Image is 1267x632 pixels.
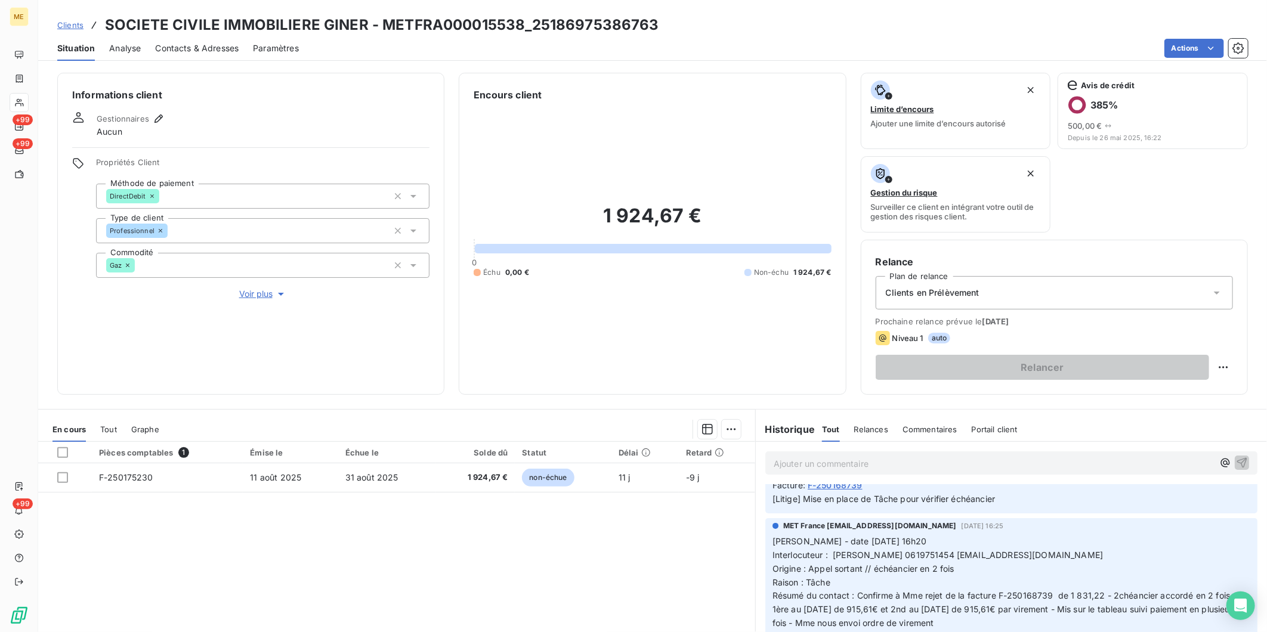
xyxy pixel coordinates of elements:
[99,472,153,482] span: F-250175230
[619,448,672,457] div: Délai
[100,425,117,434] span: Tout
[155,42,239,54] span: Contacts & Adresses
[443,448,508,457] div: Solde dû
[97,114,149,123] span: Gestionnaires
[72,88,429,102] h6: Informations client
[686,472,700,482] span: -9 j
[483,267,500,278] span: Échu
[772,563,954,574] span: Origine : Appel sortant // échéancier en 2 fois
[10,141,28,160] a: +99
[1226,591,1255,620] div: Open Intercom Messenger
[522,448,604,457] div: Statut
[13,498,33,509] span: +99
[253,42,299,54] span: Paramètres
[772,536,927,546] span: [PERSON_NAME] - date [DATE] 16h20
[903,425,957,434] span: Commentaires
[505,267,529,278] span: 0,00 €
[105,14,659,36] h3: SOCIETE CIVILE IMMOBILIERE GINER - METFRA000015538_25186975386763
[928,333,951,343] span: auto
[772,577,830,587] span: Raison : Tâche
[1068,134,1238,141] span: Depuis le 26 mai 2025, 16:22
[57,42,95,54] span: Situation
[972,425,1018,434] span: Portail client
[892,333,923,343] span: Niveau 1
[52,425,86,434] span: En cours
[131,425,159,434] span: Graphe
[1164,39,1224,58] button: Actions
[871,188,938,197] span: Gestion du risque
[13,114,33,125] span: +99
[793,267,832,278] span: 1 924,67 €
[57,19,84,31] a: Clients
[10,117,28,136] a: +99
[109,42,141,54] span: Analyse
[783,521,957,531] span: MET France [EMAIL_ADDRESS][DOMAIN_NAME]
[686,448,748,457] div: Retard
[861,156,1051,233] button: Gestion du risqueSurveiller ce client en intégrant votre outil de gestion des risques client.
[871,119,1006,128] span: Ajouter une limite d’encours autorisé
[110,193,146,200] span: DirectDebit
[871,104,934,114] span: Limite d’encours
[754,267,789,278] span: Non-échu
[876,317,1233,326] span: Prochaine relance prévue le
[443,472,508,484] span: 1 924,67 €
[808,479,863,491] span: F-250168739
[772,479,805,491] span: Facture :
[178,447,189,458] span: 1
[876,255,1233,269] h6: Relance
[871,202,1041,221] span: Surveiller ce client en intégrant votre outil de gestion des risques client.
[982,317,1009,326] span: [DATE]
[756,422,815,436] h6: Historique
[619,472,631,482] span: 11 j
[159,191,169,202] input: Ajouter une valeur
[96,287,429,300] button: Voir plus
[772,590,1240,628] span: Résumé du contact : Confirme à Mme rejet de la facture F-250168739 de 1 831,22 - 2chéancier accor...
[345,472,398,482] span: 31 août 2025
[110,227,154,234] span: Professionnel
[1090,99,1118,111] h6: 385 %
[10,606,29,625] img: Logo LeanPay
[97,126,122,138] span: Aucun
[861,73,1051,149] button: Limite d’encoursAjouter une limite d’encours autorisé
[250,448,330,457] div: Émise le
[239,288,287,300] span: Voir plus
[135,260,144,271] input: Ajouter une valeur
[474,204,831,240] h2: 1 924,67 €
[772,550,1104,560] span: Interlocuteur : [PERSON_NAME] 0619751454 [EMAIL_ADDRESS][DOMAIN_NAME]
[110,262,122,269] span: Gaz
[13,138,33,149] span: +99
[886,287,979,299] span: Clients en Prélèvement
[474,88,542,102] h6: Encours client
[472,258,477,267] span: 0
[1081,80,1135,90] span: Avis de crédit
[168,225,177,236] input: Ajouter une valeur
[99,447,236,458] div: Pièces comptables
[10,7,29,26] div: ME
[96,157,429,174] span: Propriétés Client
[962,522,1004,529] span: [DATE] 16:25
[822,425,840,434] span: Tout
[522,469,574,487] span: non-échue
[854,425,888,434] span: Relances
[876,355,1209,380] button: Relancer
[1068,121,1102,131] span: 500,00 €
[57,20,84,30] span: Clients
[345,448,429,457] div: Échue le
[772,494,995,504] span: [Litige] Mise en place de Tâche pour vérifier échéancier
[250,472,301,482] span: 11 août 2025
